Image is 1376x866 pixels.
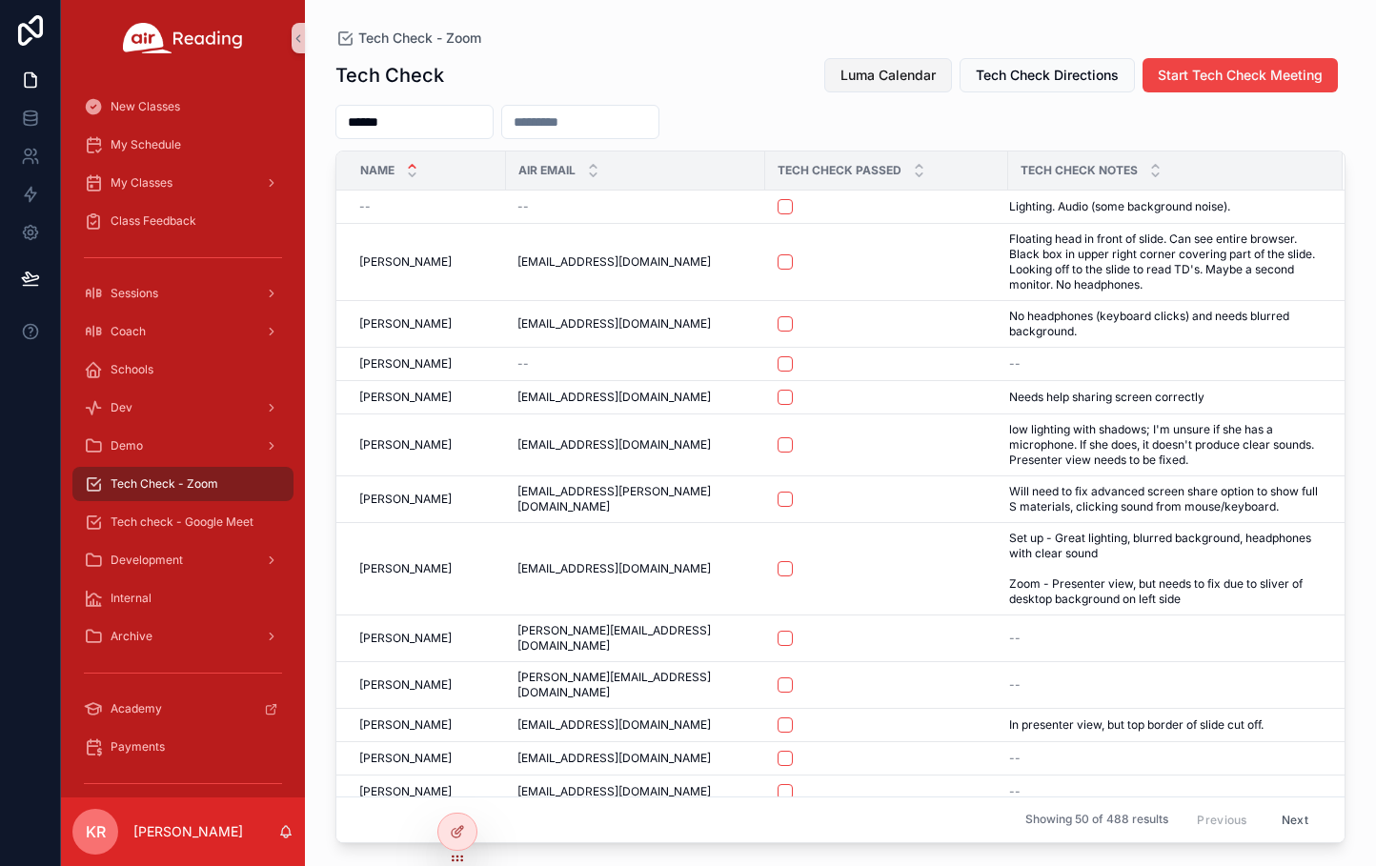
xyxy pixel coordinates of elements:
[359,199,495,214] a: --
[359,254,495,270] a: [PERSON_NAME]
[111,175,172,191] span: My Classes
[359,437,495,453] a: [PERSON_NAME]
[111,514,253,530] span: Tech check - Google Meet
[1009,677,1320,693] a: --
[359,437,452,453] span: [PERSON_NAME]
[72,391,293,425] a: Dev
[359,390,452,405] span: [PERSON_NAME]
[111,324,146,339] span: Coach
[72,730,293,764] a: Payments
[1009,677,1021,693] span: --
[111,362,153,377] span: Schools
[517,717,711,733] span: [EMAIL_ADDRESS][DOMAIN_NAME]
[358,29,481,48] span: Tech Check - Zoom
[359,356,495,372] a: [PERSON_NAME]
[72,543,293,577] a: Development
[72,352,293,387] a: Schools
[111,400,132,415] span: Dev
[517,390,754,405] a: [EMAIL_ADDRESS][DOMAIN_NAME]
[72,581,293,615] a: Internal
[1025,813,1168,828] span: Showing 50 of 488 results
[359,751,495,766] a: [PERSON_NAME]
[960,58,1135,92] button: Tech Check Directions
[517,784,754,799] a: [EMAIL_ADDRESS][DOMAIN_NAME]
[1009,199,1230,214] span: Lighting. Audio (some background noise).
[111,286,158,301] span: Sessions
[111,629,152,644] span: Archive
[359,492,495,507] a: [PERSON_NAME]
[1009,631,1021,646] span: --
[360,163,395,178] span: Name
[359,677,495,693] a: [PERSON_NAME]
[1021,163,1138,178] span: Tech Check Notes
[517,623,754,654] a: [PERSON_NAME][EMAIL_ADDRESS][DOMAIN_NAME]
[335,29,481,48] a: Tech Check - Zoom
[778,163,901,178] span: Tech Check Passed
[359,677,452,693] span: [PERSON_NAME]
[359,316,495,332] a: [PERSON_NAME]
[72,276,293,311] a: Sessions
[111,99,180,114] span: New Classes
[1158,66,1323,85] span: Start Tech Check Meeting
[359,390,495,405] a: [PERSON_NAME]
[111,137,181,152] span: My Schedule
[359,316,452,332] span: [PERSON_NAME]
[1009,751,1021,766] span: --
[72,128,293,162] a: My Schedule
[111,591,152,606] span: Internal
[359,717,452,733] span: [PERSON_NAME]
[359,631,452,646] span: [PERSON_NAME]
[359,356,452,372] span: [PERSON_NAME]
[1143,58,1338,92] button: Start Tech Check Meeting
[1009,531,1320,607] a: Set up - Great lighting, blurred background, headphones with clear sound Zoom - Presenter view, b...
[133,822,243,841] p: [PERSON_NAME]
[1009,390,1204,405] span: Needs help sharing screen correctly
[517,356,754,372] a: --
[517,717,754,733] a: [EMAIL_ADDRESS][DOMAIN_NAME]
[61,76,305,797] div: scrollable content
[1009,717,1264,733] span: In presenter view, but top border of slide cut off.
[72,90,293,124] a: New Classes
[1009,199,1320,214] a: Lighting. Audio (some background noise).
[72,692,293,726] a: Academy
[123,23,243,53] img: App logo
[111,701,162,716] span: Academy
[359,631,495,646] a: [PERSON_NAME]
[72,467,293,501] a: Tech Check - Zoom
[359,254,452,270] span: [PERSON_NAME]
[72,505,293,539] a: Tech check - Google Meet
[517,670,754,700] a: [PERSON_NAME][EMAIL_ADDRESS][DOMAIN_NAME]
[359,784,495,799] a: [PERSON_NAME]
[359,717,495,733] a: [PERSON_NAME]
[111,476,218,492] span: Tech Check - Zoom
[359,561,452,576] span: [PERSON_NAME]
[111,213,196,229] span: Class Feedback
[517,751,754,766] a: [EMAIL_ADDRESS][DOMAIN_NAME]
[517,356,529,372] span: --
[359,492,452,507] span: [PERSON_NAME]
[111,739,165,755] span: Payments
[517,484,754,514] a: [EMAIL_ADDRESS][PERSON_NAME][DOMAIN_NAME]
[517,316,754,332] a: [EMAIL_ADDRESS][DOMAIN_NAME]
[359,751,452,766] span: [PERSON_NAME]
[517,784,711,799] span: [EMAIL_ADDRESS][DOMAIN_NAME]
[1009,631,1320,646] a: --
[1268,805,1322,835] button: Next
[517,437,711,453] span: [EMAIL_ADDRESS][DOMAIN_NAME]
[840,66,936,85] span: Luma Calendar
[517,254,711,270] span: [EMAIL_ADDRESS][DOMAIN_NAME]
[1009,784,1320,799] a: --
[1009,717,1320,733] a: In presenter view, but top border of slide cut off.
[1009,784,1021,799] span: --
[976,66,1119,85] span: Tech Check Directions
[1009,309,1320,339] span: No headphones (keyboard clicks) and needs blurred background.
[517,199,529,214] span: --
[517,437,754,453] a: [EMAIL_ADDRESS][DOMAIN_NAME]
[1009,484,1320,514] a: Will need to fix advanced screen share option to show full S materials, clicking sound from mouse...
[517,199,754,214] a: --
